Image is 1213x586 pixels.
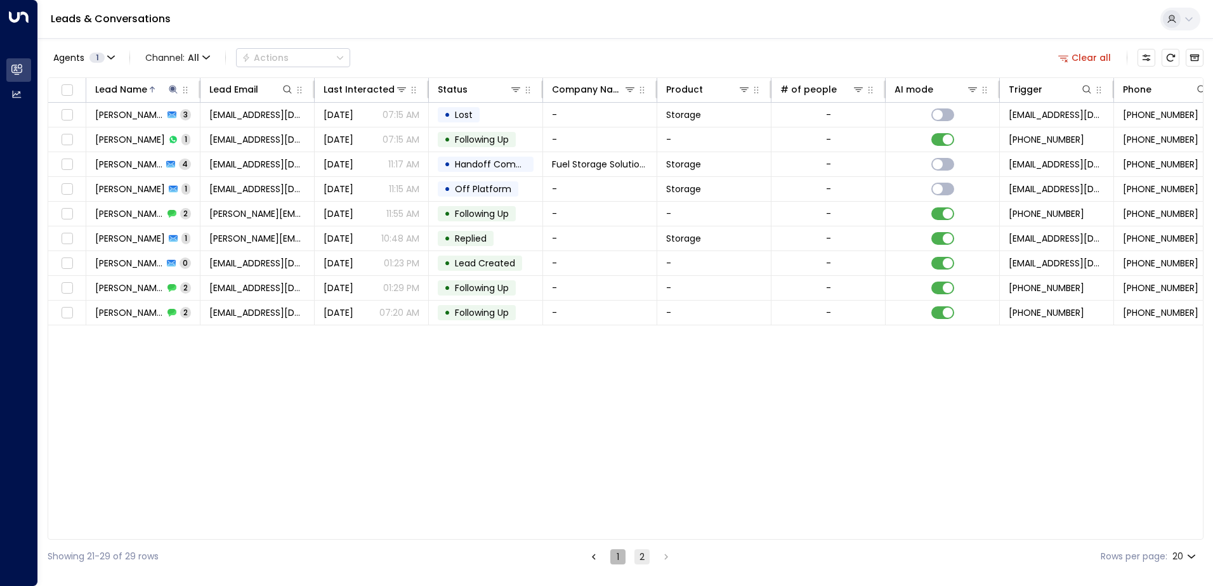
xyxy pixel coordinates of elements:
span: Following Up [455,306,509,319]
span: Jul 23, 2025 [324,158,353,171]
span: Storage [666,232,701,245]
span: darren.jarvis@myyahoo.com [209,207,305,220]
span: 1 [181,233,190,244]
span: Jul 12, 2025 [324,108,353,121]
nav: pagination navigation [586,549,674,564]
span: +447920848709 [1123,207,1198,220]
span: Darren Rodgers [95,257,163,270]
span: Refresh [1162,49,1179,67]
button: Customize [1138,49,1155,67]
div: Company Name [552,82,624,97]
span: +447816841695 [1009,133,1084,146]
span: Lead Created [455,257,515,270]
span: +447851789320 [1009,306,1084,319]
span: Handoff Completed [455,158,544,171]
div: AI mode [895,82,933,97]
span: 2 [180,208,191,219]
div: • [444,302,450,323]
span: +447816841695 [1123,108,1198,121]
span: 1 [181,183,190,194]
div: Lead Email [209,82,258,97]
span: offlimits@live.co.uk [209,282,305,294]
span: Storage [666,158,701,171]
span: Sep 23, 2025 [324,207,353,220]
div: • [444,178,450,200]
div: Trigger [1009,82,1093,97]
span: Toggle select row [59,181,75,197]
p: 07:15 AM [383,108,419,121]
div: • [444,228,450,249]
div: - [826,133,831,146]
span: Darren Carr [95,306,164,319]
div: Status [438,82,522,97]
span: +447920848709 [1009,207,1084,220]
button: Agents1 [48,49,119,67]
div: Lead Email [209,82,294,97]
div: Lead Name [95,82,147,97]
span: Following Up [455,133,509,146]
span: +447816841695 [1123,133,1198,146]
span: Agents [53,53,84,62]
span: darren.jarvis@myyahoo.com [209,232,305,245]
span: 3 [180,109,191,120]
p: 11:15 AM [389,183,419,195]
div: Button group with a nested menu [236,48,350,67]
span: Toggle select row [59,132,75,148]
div: Product [666,82,703,97]
div: • [444,252,450,274]
span: Toggle select row [59,256,75,271]
span: Sep 28, 2025 [324,282,353,294]
div: - [826,183,831,195]
span: Toggle select row [59,206,75,222]
span: Darren Rodgers [95,282,164,294]
span: Replied [455,232,487,245]
div: - [826,158,831,171]
span: +447851789320 [1123,306,1198,319]
span: Darren Hartree [95,108,164,121]
span: +447474653875 [1123,257,1198,270]
td: - [657,301,771,325]
span: +447920848709 [1123,232,1198,245]
div: - [826,282,831,294]
span: Lost [455,108,473,121]
span: Darrenhartree@outlook.com [209,133,305,146]
div: Trigger [1009,82,1042,97]
a: Leads & Conversations [51,11,171,26]
span: Toggle select all [59,82,75,98]
span: dazcarr44@outlook.com [209,306,305,319]
div: # of people [780,82,865,97]
div: - [826,232,831,245]
div: 20 [1172,547,1198,566]
button: Go to page 1 [610,549,626,564]
p: 10:48 AM [381,232,419,245]
div: # of people [780,82,837,97]
span: leads@space-station.co.uk [1009,183,1105,195]
span: darrensalter123@hotmail.com [209,183,305,195]
td: - [657,276,771,300]
span: Toggle select row [59,305,75,321]
span: Toggle select row [59,157,75,173]
span: Following Up [455,207,509,220]
td: - [543,127,657,152]
span: Sep 22, 2025 [324,257,353,270]
span: Darren Hurt [95,158,162,171]
p: 01:29 PM [383,282,419,294]
div: • [444,203,450,225]
button: page 2 [634,549,650,564]
td: - [543,301,657,325]
span: Darren Salter [95,183,165,195]
span: All [188,53,199,63]
span: 0 [180,257,191,268]
div: Phone [1123,82,1151,97]
span: Storage [666,183,701,195]
div: Lead Name [95,82,180,97]
div: - [826,207,831,220]
span: 1 [181,134,190,145]
td: - [543,251,657,275]
span: dh@fuelstoragesolutions.co.uk [209,158,305,171]
div: Company Name [552,82,636,97]
td: - [543,226,657,251]
span: 4 [179,159,191,169]
span: +447474653875 [1123,282,1198,294]
div: • [444,277,450,299]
